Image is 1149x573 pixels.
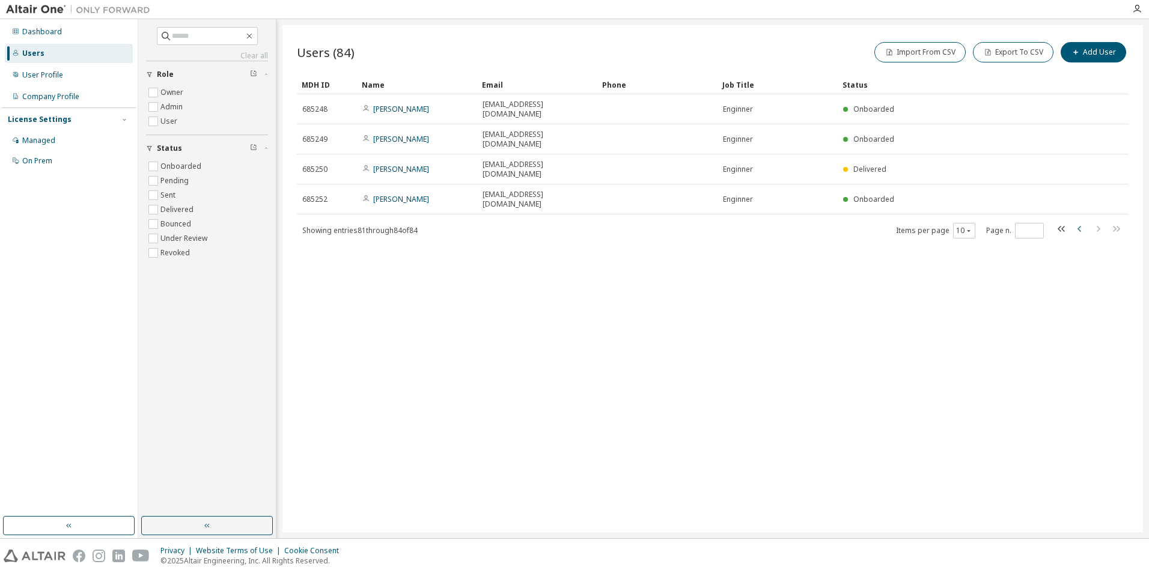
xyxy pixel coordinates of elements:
label: Onboarded [160,159,204,174]
img: instagram.svg [93,550,105,562]
span: 685250 [302,165,328,174]
label: User [160,114,180,129]
label: Revoked [160,246,192,260]
div: Managed [22,136,55,145]
span: [EMAIL_ADDRESS][DOMAIN_NAME] [483,100,592,119]
span: Clear filter [250,144,257,153]
div: Job Title [722,75,833,94]
button: 10 [956,226,972,235]
span: Status [157,144,182,153]
span: [EMAIL_ADDRESS][DOMAIN_NAME] [483,190,592,209]
div: License Settings [8,115,72,124]
label: Pending [160,174,191,188]
img: Altair One [6,4,156,16]
label: Under Review [160,231,210,246]
div: Cookie Consent [284,546,346,556]
span: 685248 [302,105,328,114]
span: Users (84) [297,44,355,61]
span: Enginner [723,195,753,204]
span: Onboarded [853,194,894,204]
span: 685252 [302,195,328,204]
a: [PERSON_NAME] [373,134,429,144]
div: Status [843,75,1066,94]
label: Owner [160,85,186,100]
a: [PERSON_NAME] [373,194,429,204]
div: Website Terms of Use [196,546,284,556]
span: Showing entries 81 through 84 of 84 [302,225,418,235]
span: Enginner [723,135,753,144]
img: youtube.svg [132,550,150,562]
img: altair_logo.svg [4,550,66,562]
button: Import From CSV [874,42,966,62]
span: Onboarded [853,104,894,114]
span: Page n. [986,223,1044,238]
label: Admin [160,100,185,114]
button: Status [146,135,268,162]
button: Role [146,61,268,88]
div: Users [22,49,44,58]
span: Delivered [853,164,886,174]
button: Add User [1061,42,1126,62]
span: Onboarded [853,134,894,144]
div: Phone [602,75,713,94]
span: [EMAIL_ADDRESS][DOMAIN_NAME] [483,160,592,179]
div: MDH ID [302,75,352,94]
div: Name [362,75,472,94]
img: facebook.svg [73,550,85,562]
label: Bounced [160,217,194,231]
div: Privacy [160,546,196,556]
div: User Profile [22,70,63,80]
label: Sent [160,188,178,202]
span: Clear filter [250,70,257,79]
a: [PERSON_NAME] [373,104,429,114]
button: Export To CSV [973,42,1053,62]
img: linkedin.svg [112,550,125,562]
div: Company Profile [22,92,79,102]
span: Enginner [723,165,753,174]
div: On Prem [22,156,52,166]
label: Delivered [160,202,196,217]
span: Enginner [723,105,753,114]
p: © 2025 Altair Engineering, Inc. All Rights Reserved. [160,556,346,566]
span: [EMAIL_ADDRESS][DOMAIN_NAME] [483,130,592,149]
a: [PERSON_NAME] [373,164,429,174]
a: Clear all [146,51,268,61]
span: Items per page [896,223,975,238]
span: 685249 [302,135,328,144]
div: Dashboard [22,27,62,37]
span: Role [157,70,174,79]
div: Email [482,75,593,94]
